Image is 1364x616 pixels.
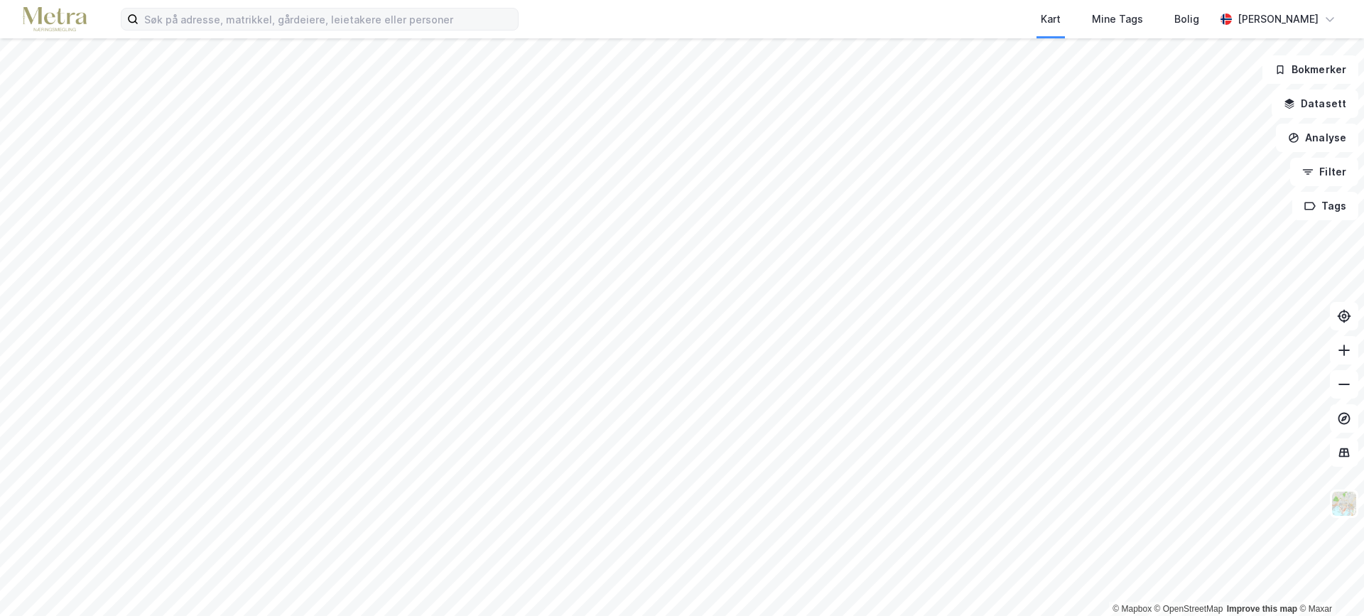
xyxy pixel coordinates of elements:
iframe: Chat Widget [1293,548,1364,616]
div: Mine Tags [1092,11,1143,28]
div: Kontrollprogram for chat [1293,548,1364,616]
div: Bolig [1174,11,1199,28]
div: Kart [1041,11,1061,28]
input: Søk på adresse, matrikkel, gårdeiere, leietakere eller personer [139,9,518,30]
img: metra-logo.256734c3b2bbffee19d4.png [23,7,87,32]
div: [PERSON_NAME] [1238,11,1319,28]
